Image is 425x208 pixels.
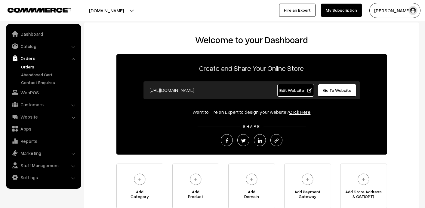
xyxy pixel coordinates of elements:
a: Hire an Expert [279,4,316,17]
a: Staff Management [8,160,79,171]
span: SHARE [240,124,263,129]
img: plus.svg [299,171,316,188]
a: Marketing [8,148,79,158]
a: Customers [8,99,79,110]
img: plus.svg [355,171,372,188]
img: user [408,6,417,15]
span: Go To Website [323,88,351,93]
a: Click Here [289,109,311,115]
a: Apps [8,123,79,134]
div: Want to Hire an Expert to design your website? [116,108,387,116]
span: Add Domain [229,189,275,201]
a: Orders [20,64,79,70]
span: Add Product [173,189,219,201]
img: COMMMERCE [8,8,71,12]
a: Catalog [8,41,79,52]
img: plus.svg [187,171,204,188]
img: plus.svg [243,171,260,188]
button: [PERSON_NAME]… [369,3,420,18]
a: Abandoned Cart [20,71,79,78]
a: Contact Enquires [20,79,79,86]
span: Add Payment Gateway [285,189,331,201]
a: Website [8,111,79,122]
p: Create and Share Your Online Store [116,63,387,74]
span: Add Category [117,189,163,201]
a: Edit Website [277,84,314,97]
button: [DOMAIN_NAME] [68,3,145,18]
a: Settings [8,172,79,183]
a: COMMMERCE [8,6,60,13]
a: Reports [8,136,79,146]
span: Add Store Address & GST(OPT) [340,189,387,201]
a: My Subscription [321,4,362,17]
a: Dashboard [8,29,79,39]
a: Go To Website [318,84,357,97]
a: WebPOS [8,87,79,98]
span: Edit Website [279,88,312,93]
img: plus.svg [131,171,148,188]
a: Orders [8,53,79,64]
h2: Welcome to your Dashboard [90,35,413,45]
